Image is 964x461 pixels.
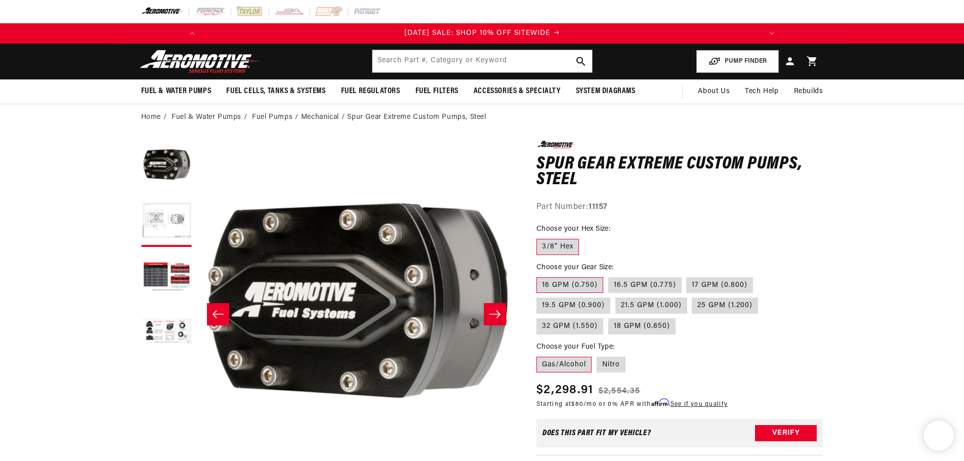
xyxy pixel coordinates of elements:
[608,318,676,334] label: 18 GPM (0.850)
[536,318,603,334] label: 32 GPM (1.550)
[597,357,625,373] label: Nitro
[466,79,568,103] summary: Accessories & Specialty
[141,196,192,247] button: Load image 2 in gallery view
[698,88,730,95] span: About Us
[474,86,561,97] span: Accessories & Specialty
[536,277,603,294] label: 16 GPM (0.750)
[141,141,192,191] button: Load image 1 in gallery view
[615,298,687,314] label: 21.5 GPM (1.000)
[686,277,753,294] label: 17 GPM (0.800)
[651,399,669,406] span: Affirm
[202,28,762,39] a: [DATE] SALE: SHOP 10% OFF SITEWIDE
[202,28,762,39] div: 1 of 3
[484,303,506,325] button: Slide right
[536,298,610,314] label: 19.5 GPM (0.900)
[536,156,823,188] h1: Spur Gear Extreme Custom Pumps, Steel
[692,298,758,314] label: 25 GPM (1.200)
[372,50,592,72] input: Search by Part Number, Category or Keyword
[536,262,615,273] legend: Choose your Gear Size:
[141,112,161,123] a: Home
[116,23,849,44] slideshow-component: Translation missing: en.sections.announcements.announcement_bar
[301,112,348,123] li: Mechanical
[536,381,594,399] span: $2,298.91
[599,385,641,397] s: $2,554.35
[207,303,229,325] button: Slide left
[690,79,737,104] a: About Us
[408,79,466,103] summary: Fuel Filters
[141,252,192,303] button: Load image 3 in gallery view
[141,112,823,123] nav: breadcrumbs
[755,425,817,441] button: Verify
[786,79,831,104] summary: Rebuilds
[696,50,779,73] button: PUMP FINDER
[571,401,583,407] span: $80
[415,86,458,97] span: Fuel Filters
[141,86,212,97] span: Fuel & Water Pumps
[536,239,579,255] label: 3/8" Hex
[333,79,408,103] summary: Fuel Regulators
[226,86,325,97] span: Fuel Cells, Tanks & Systems
[182,23,202,44] button: Translation missing: en.sections.announcements.previous_announcement
[589,203,608,211] strong: 11157
[536,399,728,409] p: Starting at /mo or 0% APR with .
[608,277,682,294] label: 16.5 GPM (0.775)
[219,79,333,103] summary: Fuel Cells, Tanks & Systems
[570,50,592,72] button: search button
[141,308,192,358] button: Load image 4 in gallery view
[737,79,786,104] summary: Tech Help
[542,429,651,437] div: Does This part fit My vehicle?
[745,86,778,97] span: Tech Help
[252,112,292,123] a: Fuel Pumps
[536,342,616,352] legend: Choose your Fuel Type:
[568,79,643,103] summary: System Diagrams
[341,86,400,97] span: Fuel Regulators
[536,357,592,373] label: Gas/Alcohol
[794,86,823,97] span: Rebuilds
[172,112,241,123] a: Fuel & Water Pumps
[202,28,762,39] div: Announcement
[576,86,636,97] span: System Diagrams
[536,201,823,214] div: Part Number:
[670,401,728,407] a: See if you qualify - Learn more about Affirm Financing (opens in modal)
[137,50,264,73] img: Aeromotive
[347,112,486,123] li: Spur Gear Extreme Custom Pumps, Steel
[134,79,219,103] summary: Fuel & Water Pumps
[404,29,550,37] span: [DATE] SALE: SHOP 10% OFF SITEWIDE
[762,23,782,44] button: Translation missing: en.sections.announcements.next_announcement
[536,224,611,234] legend: Choose your Hex Size:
